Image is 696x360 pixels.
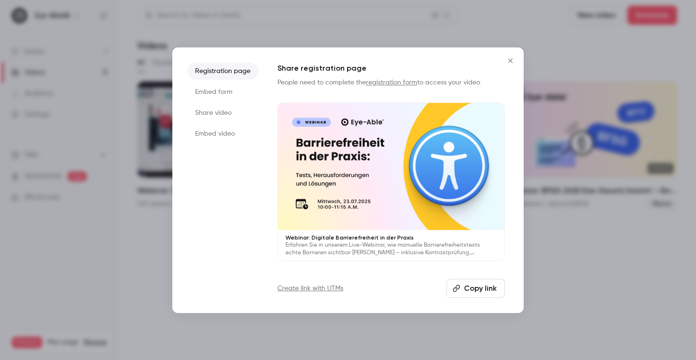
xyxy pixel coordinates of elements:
[286,234,497,241] p: Webinar: Digitale Barrierefreiheit in der Praxis
[187,83,259,101] li: Embed form
[366,79,417,86] a: registration form
[277,78,505,87] p: People need to complete the to access your video
[187,63,259,80] li: Registration page
[277,284,343,293] a: Create link with UTMs
[446,279,505,298] button: Copy link
[277,102,505,261] a: Webinar: Digitale Barrierefreiheit in der PraxisErfahren Sie in unserem Live-Webinar, wie manuell...
[187,104,259,121] li: Share video
[286,241,497,257] p: Erfahren Sie in unserem Live-Webinar, wie manuelle Barrierefreiheits­tests echte Barrieren sichtb...
[187,125,259,142] li: Embed video
[501,51,520,70] button: Close
[277,63,505,74] h1: Share registration page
